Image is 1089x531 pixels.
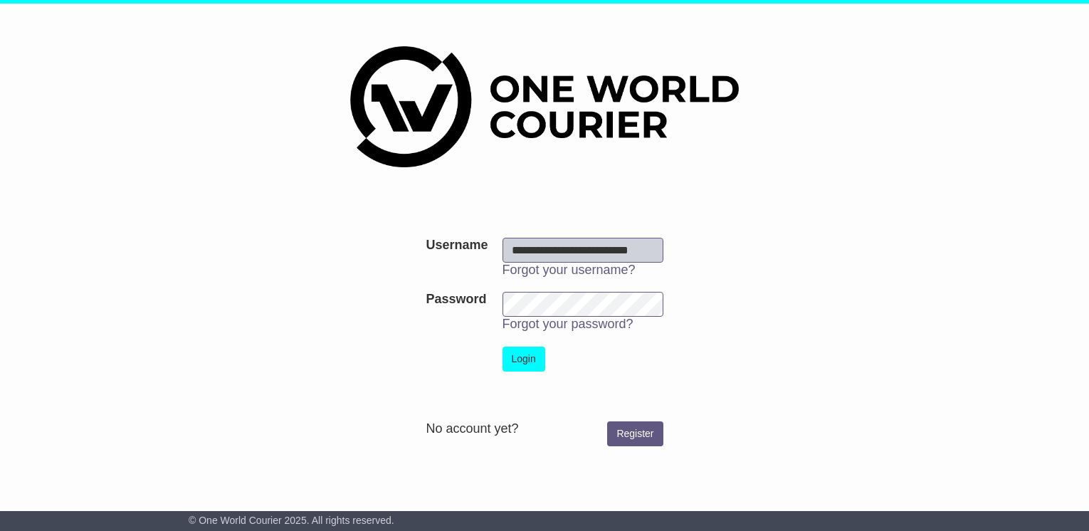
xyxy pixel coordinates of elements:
img: One World [350,46,739,167]
button: Login [503,347,545,372]
label: Password [426,292,486,307]
span: © One World Courier 2025. All rights reserved. [189,515,394,526]
a: Forgot your username? [503,263,636,277]
a: Register [607,421,663,446]
label: Username [426,238,488,253]
a: Forgot your password? [503,317,633,331]
div: No account yet? [426,421,663,437]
